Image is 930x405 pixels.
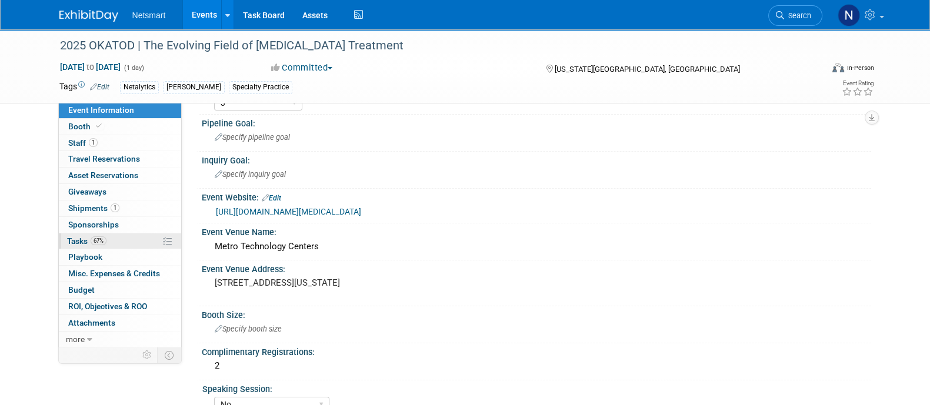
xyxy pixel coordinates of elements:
span: Asset Reservations [68,170,138,180]
a: more [59,332,181,347]
a: Attachments [59,315,181,331]
img: ExhibitDay [59,10,118,22]
a: Search [768,5,822,26]
a: Edit [262,194,281,202]
span: to [85,62,96,72]
img: Format-Inperson.png [832,63,844,72]
span: Event Information [68,105,134,115]
div: 2025 OKATOD | The Evolving Field of [MEDICAL_DATA] Treatment [56,35,805,56]
a: Event Information [59,102,181,118]
div: 2 [211,357,862,375]
span: ROI, Objectives & ROO [68,302,147,311]
span: more [66,334,85,344]
span: Budget [68,285,95,294]
a: Playbook [59,249,181,265]
div: Speaking Session: [202,380,866,395]
span: (1 day) [123,64,144,72]
a: Asset Reservations [59,168,181,183]
div: Event Website: [202,189,871,204]
a: Shipments1 [59,200,181,216]
span: Staff [68,138,98,148]
a: Giveaways [59,184,181,200]
div: Event Venue Name: [202,223,871,238]
td: Tags [59,81,109,94]
a: Edit [90,83,109,91]
div: In-Person [846,63,874,72]
span: Travel Reservations [68,154,140,163]
a: Budget [59,282,181,298]
span: Attachments [68,318,115,327]
span: Misc. Expenses & Credits [68,269,160,278]
span: [DATE] [DATE] [59,62,121,72]
a: Tasks67% [59,233,181,249]
span: 1 [111,203,119,212]
div: Pipeline Goal: [202,115,871,129]
button: Committed [267,62,337,74]
span: Playbook [68,252,102,262]
td: Personalize Event Tab Strip [137,347,158,363]
span: 67% [91,236,106,245]
pre: [STREET_ADDRESS][US_STATE] [215,277,468,288]
div: Inquiry Goal: [202,152,871,166]
div: Specialty Practice [229,81,292,93]
span: Specify inquiry goal [215,170,286,179]
span: Booth [68,122,104,131]
img: Nina Finn [838,4,860,26]
div: Booth Size: [202,306,871,321]
span: Specify pipeline goal [215,133,290,142]
span: Search [784,11,811,20]
div: Complimentary Registrations: [202,343,871,358]
a: [URL][DOMAIN_NAME][MEDICAL_DATA] [216,207,361,216]
div: [PERSON_NAME] [163,81,225,93]
a: Travel Reservations [59,151,181,167]
td: Toggle Event Tabs [157,347,181,363]
span: 1 [89,138,98,147]
span: Sponsorships [68,220,119,229]
span: Netsmart [132,11,166,20]
span: Specify booth size [215,324,282,333]
a: Sponsorships [59,217,181,233]
span: Shipments [68,203,119,213]
div: Metro Technology Centers [211,237,862,256]
i: Booth reservation complete [96,123,102,129]
span: [US_STATE][GEOGRAPHIC_DATA], [GEOGRAPHIC_DATA] [555,65,740,73]
a: Booth [59,119,181,135]
a: Misc. Expenses & Credits [59,266,181,282]
div: Event Venue Address: [202,260,871,275]
div: Event Rating [841,81,873,86]
span: Giveaways [68,187,106,196]
a: Staff1 [59,135,181,151]
div: Event Format [753,61,874,79]
span: Tasks [67,236,106,246]
div: Netalytics [120,81,159,93]
a: ROI, Objectives & ROO [59,299,181,314]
